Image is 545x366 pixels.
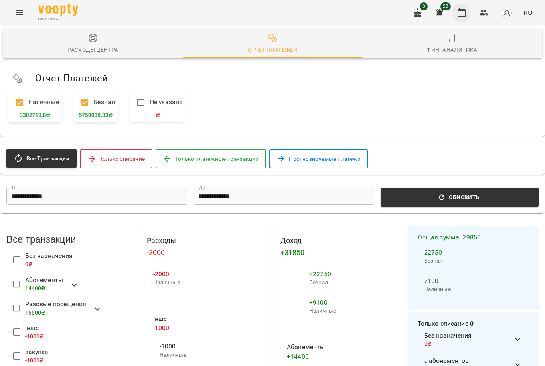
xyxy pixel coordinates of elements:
button: Только платежные транзакции [156,149,266,168]
div: Фин. Аналитика [427,45,478,55]
span: Абонементы [25,275,63,285]
h3: Все транзакции [6,234,137,245]
span: 3302719.6 ₴ [20,111,50,119]
p: Наличные [153,279,259,287]
h4: Расходы [147,237,265,245]
h4: Только списание [418,319,529,328]
p: Не указано [132,94,183,111]
span: закупка [25,347,49,357]
span: 14400 ₴ [25,285,46,291]
h4: Доход [280,237,399,245]
span: 0 ₴ [25,261,33,267]
span: -1000 [153,324,170,332]
span: Абонементы [287,342,383,352]
p: Безнал [77,94,115,111]
div: Отчет Платежей [248,45,298,55]
img: avatar_s.png [501,7,512,18]
div: Расходы Центра [67,45,118,55]
span: + 9100 [309,299,328,306]
span: інше [25,323,44,333]
span: Без назначения [25,251,73,261]
span: -1000 ₴ [25,357,44,364]
h4: Общая сумма : 29850 [418,233,529,242]
span: 0 ₴ [424,340,432,347]
span: Разовые посещения [25,299,87,309]
span: 16600 ₴ [25,309,46,316]
button: Прогнозируемые платежи [269,149,368,168]
span: Все Транзакции [26,154,70,163]
p: Безнал [424,257,523,265]
span: ₴ [156,111,160,119]
span: -2000 [153,270,170,278]
span: RU [523,8,532,17]
h5: Отчет Платежей [35,72,532,85]
button: Menu [10,3,29,22]
p: Наличные [424,285,523,293]
img: Voopty Logo [38,4,78,16]
h4: -2000 [147,249,265,257]
span: інше [153,314,259,324]
span: 23 [440,2,451,10]
span: -1000 [160,342,252,351]
span: с абонементов [424,356,513,366]
span: 5759030.33 ₴ [79,111,113,119]
span: + 22750 [309,270,331,278]
button: RU [520,5,535,20]
p: Безнал [309,279,392,287]
span: Только списание [100,154,145,164]
span: 8 [420,2,428,10]
h4: + 31850 [280,249,399,257]
span: For Business [38,16,78,22]
span: Прогнозируемые платежи [289,154,361,164]
span: Только платежные транзакции [175,154,259,164]
button: Обновить [381,188,539,207]
span: 22750 [424,249,442,256]
p: Наличные [309,307,392,315]
p: Наличные [160,351,252,359]
span: Без назначения [424,331,513,340]
span: Обновить [385,192,534,202]
button: Только списание [80,149,152,168]
p: Наличные [11,94,59,111]
b: 0 [470,320,474,327]
span: + 14400 [287,353,309,360]
button: Все Транзакции [6,149,77,168]
span: -1000 ₴ [25,333,44,340]
span: 7100 [424,277,439,285]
